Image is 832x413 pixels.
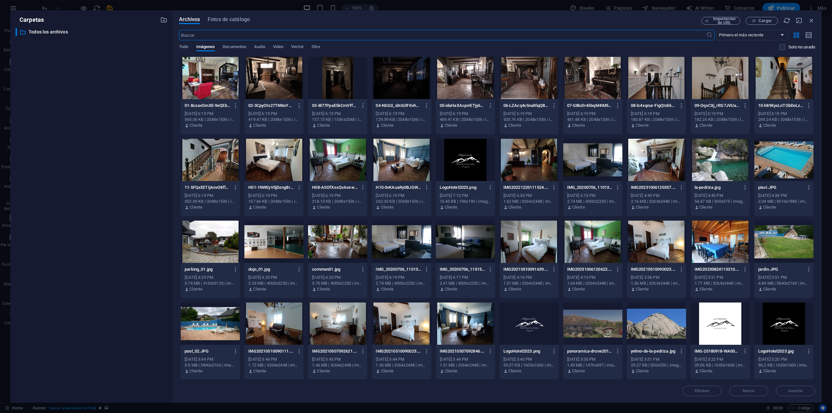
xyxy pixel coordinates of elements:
p: LogoHotel2023.png [503,348,549,354]
p: jardin.JPG [758,266,804,272]
div: [DATE] 6:19 PM [185,111,236,117]
p: IMG20210510090111.jpg [248,348,294,354]
p: yelmo-de-la-pedriza.jpg [631,348,676,354]
p: 04-NGG0_dAIiUlFKvhBniYKkQ.JPG [376,103,421,109]
div: [DATE] 4:38 PM [758,193,810,199]
p: IMG20210510091639.jpg [503,266,549,272]
p: Cliente [636,368,649,374]
div: [DATE] 4:23 PM [312,275,363,280]
input: Buscar [179,30,706,40]
div: 262.33 KB | 2048x1536 | image/jpeg [376,199,427,204]
div: [DATE] 3:51 PM [695,275,746,280]
p: Cliente [253,123,266,128]
div: [DATE] 6:33 PM [503,193,555,199]
div: [DATE] 6:19 PM [758,111,810,117]
div: [DATE] 3:31 PM [631,356,682,362]
i: Crear carpeta [160,16,167,23]
div: [DATE] 3:35 PM [567,356,618,362]
p: IMG20221220111524.jpg [503,185,549,190]
div: 54.47 KB | 500x375 | image/jpeg [695,199,746,204]
p: Cliente [445,286,458,292]
p: Cliente [699,286,712,292]
div: [DATE] 3:44 PM [440,356,491,362]
span: Documentos [223,43,246,52]
button: 5 [18,266,29,268]
div: 2.41 MB | 4000x2250 | image/jpeg [440,280,491,286]
button: 4 [18,258,29,260]
div: [DATE] 6:19 PM [631,111,682,117]
span: Todo [179,43,188,52]
div: [DATE] 4:40 PM [695,193,746,199]
p: Cliente [508,123,521,128]
p: LogoHotel2023.png [440,185,485,190]
p: Cliente [572,368,585,374]
div: [DATE] 6:19 PM [440,111,491,117]
p: H01-1NWEyV5jDzng8rot2PsyHg.JPG [248,185,294,190]
div: [DATE] 3:51 PM [758,275,810,280]
div: [DATE] 3:45 PM [312,356,363,362]
span: Vector [291,43,304,52]
p: IMG_20200706_110138.jpg [376,266,421,272]
p: pool_02.JPG [185,348,230,354]
div: 10.45 KB | 196x196 | image/png [440,199,491,204]
p: 08-lz4xqnur-FigQInE6AAHWw.JPG [631,103,676,109]
p: Cliente [189,368,202,374]
p: Cliente [636,286,649,292]
div: 1.62 MB | 3264x2448 | image/jpeg [503,199,555,204]
div: 4.84 MB | 3840x2160 | image/jpeg [758,280,810,286]
div: [DATE] 6:15 PM [567,193,618,199]
p: Cliente [317,123,330,128]
p: Cliente [699,123,712,128]
p: Cliente [572,123,585,128]
p: IMG20210507092621.jpg [312,348,357,354]
div: 25.27 KB | 500x250 | image/jpeg [631,362,682,368]
span: Archivos [179,16,200,23]
p: 05-idaHaXAcpvIETjy6MKfP_A.JPG [440,103,485,109]
div: 182.26 KB | 2048x1536 | image/jpeg [695,117,746,123]
div: 2.33 MB | 4000x2250 | image/jpeg [248,280,300,286]
p: Cliente [445,123,458,128]
div: [DATE] 4:19 PM [376,275,427,280]
p: Cliente [189,204,202,210]
div: [DATE] 3:20 PM [758,356,810,362]
p: IMG_20200706_110154.jpg [440,266,485,272]
p: IMG20231006120622.jpg [567,266,613,272]
p: Cliente [508,204,521,210]
div: [DATE] 6:19 PM [695,111,746,117]
div: 1.46 MB | 3264x2448 | image/jpeg [312,362,363,368]
div: 218.13 KB | 2048x1536 | image/jpeg [312,199,363,204]
div: 3.5 MB | 3840x2160 | image/jpeg [185,362,236,368]
p: IMG20210507092846.jpg [440,348,485,354]
div: 1.31 MB | 3264x2448 | image/jpeg [503,280,555,286]
div: ​ [16,28,17,36]
div: [DATE] 4:17 PM [440,275,491,280]
p: Cliente [572,286,585,292]
div: [DATE] 3:46 PM [248,356,300,362]
div: 93.37 KB | 1600x1600 | image/png [503,362,555,368]
button: 1 [18,233,29,235]
p: Cliente [636,204,649,210]
div: 565.06 KB | 2048x1536 | image/jpeg [185,117,236,123]
div: [DATE] 4:13 PM [567,275,618,280]
p: Cliente [508,368,521,374]
p: Cliente [763,368,776,374]
p: parking_01.jpg [185,266,230,272]
p: 09-OqxCXj_rRG7JVUai80C_Bw.JPG [695,103,740,109]
p: 02-3CpyOts27TNNoYSqMeUwAw.JPG [248,103,294,109]
div: 419.47 KB | 2048x1536 | image/jpeg [248,117,300,123]
p: Cliente [253,286,266,292]
span: Video [273,43,283,52]
p: Todos los archivos [29,28,155,36]
div: [DATE] 6:19 PM [185,193,236,199]
p: IMG20210510090023.jpg [631,266,676,272]
p: LogoHotel2023.jpg [758,348,804,354]
div: 1.36 MB | 3264x2448 | image/jpeg [376,362,427,368]
div: 2.04 MB | 3016x1885 | image/jpeg [758,199,810,204]
p: Solo muestra los archivos que no están usándose en el sitio web. Los archivos añadidos durante es... [788,44,815,50]
div: [DATE] 6:19 PM [312,193,363,199]
p: 03-iB77PpaE5kCmVffBl8KulQ.JPG [312,103,357,109]
p: Cliente [317,204,330,210]
p: H10-0vKAuaRy0BJGW1wuu95kXQ.JPG [376,185,421,190]
p: Cliente [572,204,585,210]
div: [DATE] 3:40 PM [503,356,555,362]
